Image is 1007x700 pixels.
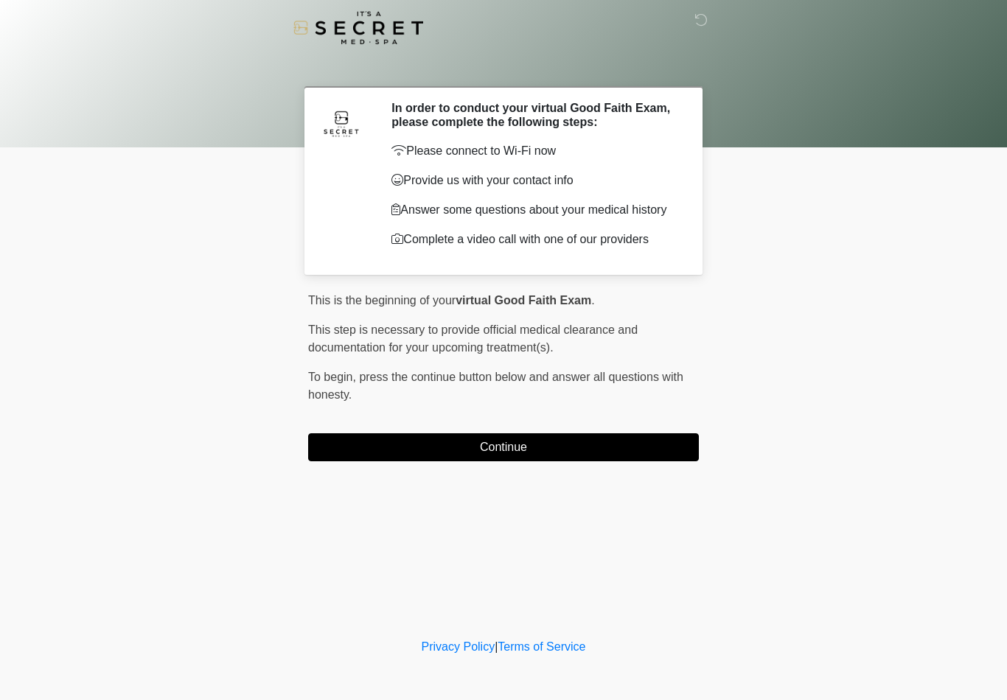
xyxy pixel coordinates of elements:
[308,433,699,461] button: Continue
[308,371,359,383] span: To begin,
[319,101,363,145] img: Agent Avatar
[391,142,677,160] p: Please connect to Wi-Fi now
[422,640,495,653] a: Privacy Policy
[591,294,594,307] span: .
[308,371,683,401] span: press the continue button below and answer all questions with honesty.
[297,53,710,80] h1: ‎ ‎
[391,101,677,129] h2: In order to conduct your virtual Good Faith Exam, please complete the following steps:
[391,201,677,219] p: Answer some questions about your medical history
[391,172,677,189] p: Provide us with your contact info
[391,231,677,248] p: Complete a video call with one of our providers
[308,323,638,354] span: This step is necessary to provide official medical clearance and documentation for your upcoming ...
[293,11,423,44] img: It's A Secret Med Spa Logo
[456,294,591,307] strong: virtual Good Faith Exam
[498,640,585,653] a: Terms of Service
[495,640,498,653] a: |
[308,294,456,307] span: This is the beginning of your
